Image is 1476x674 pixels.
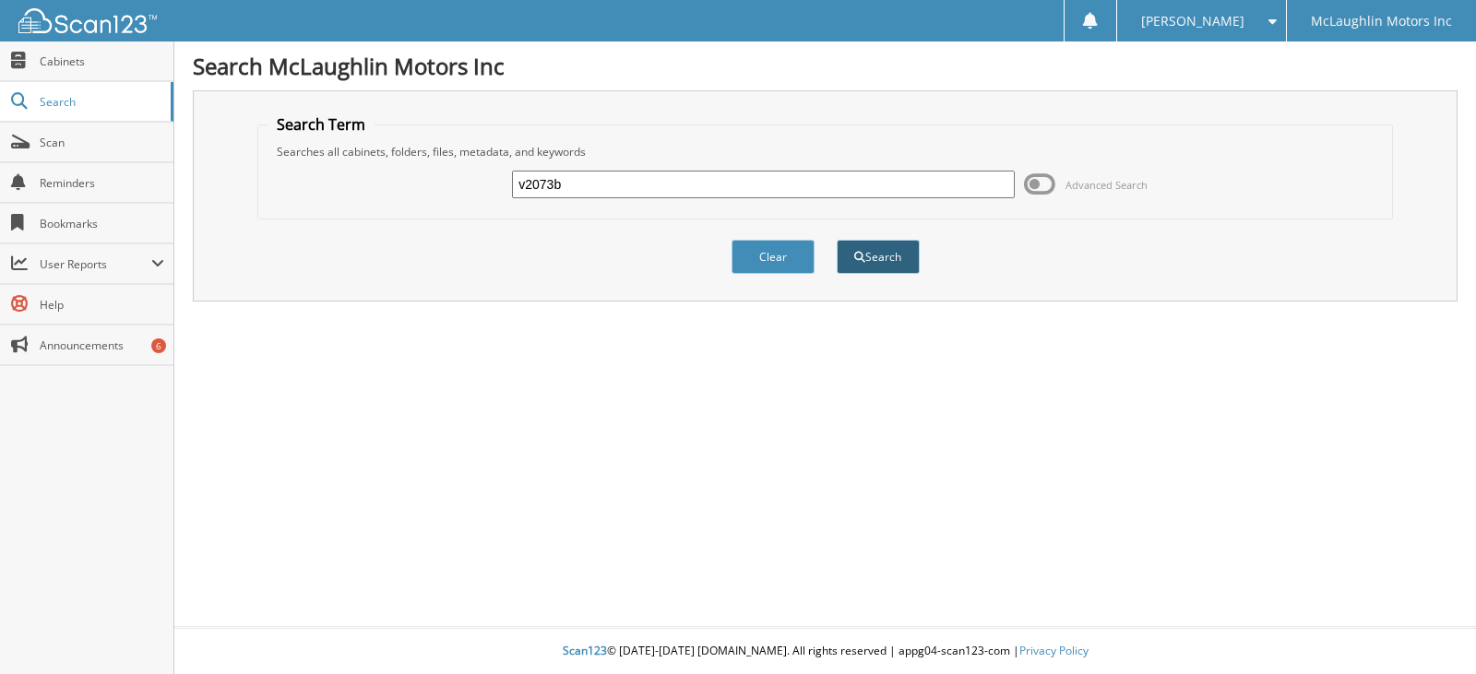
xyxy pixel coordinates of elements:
legend: Search Term [268,114,375,135]
span: Announcements [40,337,164,353]
div: Searches all cabinets, folders, files, metadata, and keywords [268,144,1384,160]
a: Privacy Policy [1019,643,1089,658]
span: Scan [40,135,164,150]
span: Scan123 [563,643,607,658]
span: Reminders [40,175,164,191]
span: User Reports [40,256,151,272]
span: Search [40,94,161,110]
iframe: Chat Widget [1384,585,1476,674]
span: Cabinets [40,53,164,69]
h1: Search McLaughlin Motors Inc [193,51,1458,81]
span: Advanced Search [1065,178,1148,192]
span: Bookmarks [40,216,164,231]
button: Search [837,240,920,274]
span: [PERSON_NAME] [1141,16,1244,27]
span: Help [40,297,164,313]
div: © [DATE]-[DATE] [DOMAIN_NAME]. All rights reserved | appg04-scan123-com | [174,629,1476,674]
button: Clear [732,240,815,274]
span: McLaughlin Motors Inc [1311,16,1452,27]
div: 6 [151,338,166,353]
img: scan123-logo-white.svg [18,8,157,33]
